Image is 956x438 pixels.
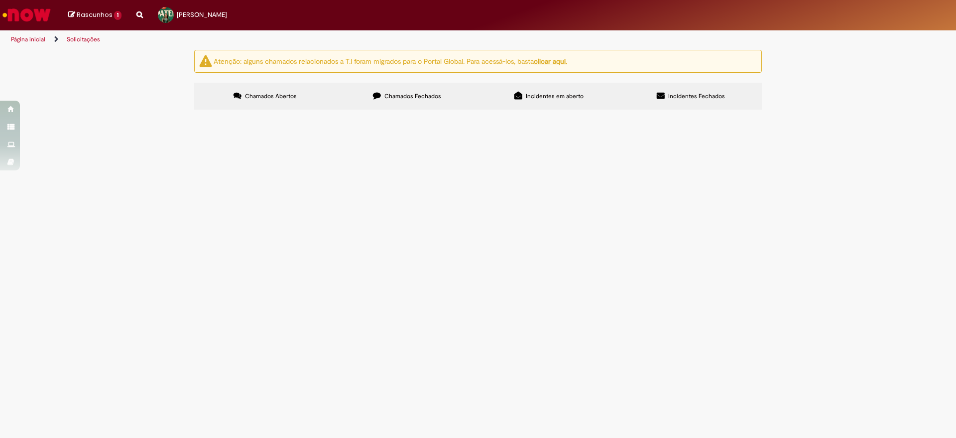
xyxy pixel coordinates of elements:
a: Página inicial [11,35,45,43]
span: Chamados Fechados [384,92,441,100]
span: Rascunhos [77,10,113,19]
a: Rascunhos [68,10,121,20]
span: 1 [114,11,121,20]
span: Chamados Abertos [245,92,297,100]
ng-bind-html: Atenção: alguns chamados relacionados a T.I foram migrados para o Portal Global. Para acessá-los,... [214,56,567,65]
a: Solicitações [67,35,100,43]
span: Incidentes em aberto [526,92,584,100]
ul: Trilhas de página [7,30,630,49]
span: [PERSON_NAME] [177,10,227,19]
a: clicar aqui. [534,56,567,65]
img: ServiceNow [1,5,52,25]
span: Incidentes Fechados [668,92,725,100]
